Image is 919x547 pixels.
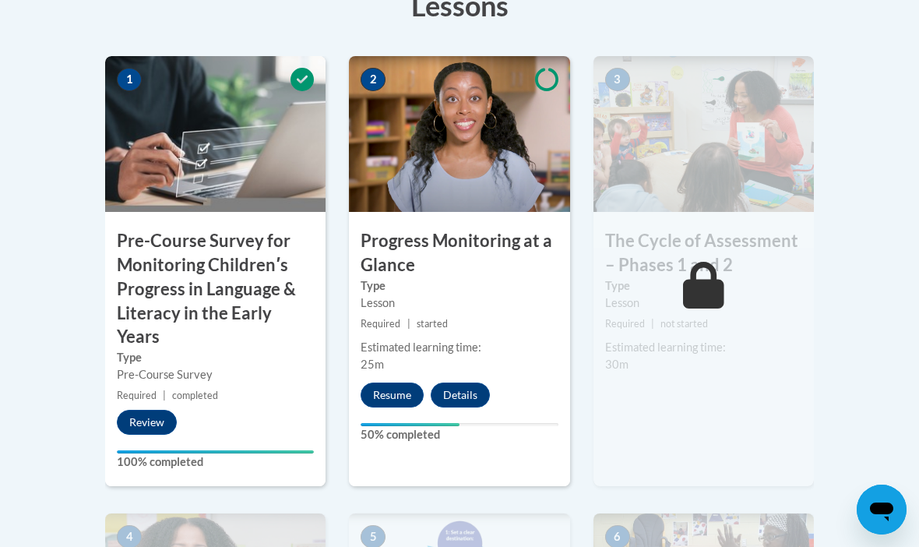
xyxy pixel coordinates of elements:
[172,390,218,401] span: completed
[361,277,558,295] label: Type
[407,318,410,330] span: |
[117,450,314,453] div: Your progress
[417,318,448,330] span: started
[117,410,177,435] button: Review
[605,339,802,356] div: Estimated learning time:
[349,229,569,277] h3: Progress Monitoring at a Glance
[105,229,326,349] h3: Pre-Course Survey for Monitoring Childrenʹs Progress in Language & Literacy in the Early Years
[163,390,166,401] span: |
[431,383,490,408] button: Details
[651,318,654,330] span: |
[605,277,802,295] label: Type
[117,366,314,383] div: Pre-Course Survey
[660,318,708,330] span: not started
[117,453,314,471] label: 100% completed
[605,318,645,330] span: Required
[593,56,814,212] img: Course Image
[361,383,424,408] button: Resume
[117,68,142,91] span: 1
[105,56,326,212] img: Course Image
[605,358,629,371] span: 30m
[361,339,558,356] div: Estimated learning time:
[117,390,157,401] span: Required
[117,349,314,366] label: Type
[361,423,459,426] div: Your progress
[361,318,400,330] span: Required
[361,68,386,91] span: 2
[361,358,384,371] span: 25m
[349,56,569,212] img: Course Image
[361,426,558,443] label: 50% completed
[605,68,630,91] span: 3
[361,295,558,312] div: Lesson
[605,295,802,312] div: Lesson
[593,229,814,277] h3: The Cycle of Assessment – Phases 1 and 2
[857,485,907,535] iframe: Button to launch messaging window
